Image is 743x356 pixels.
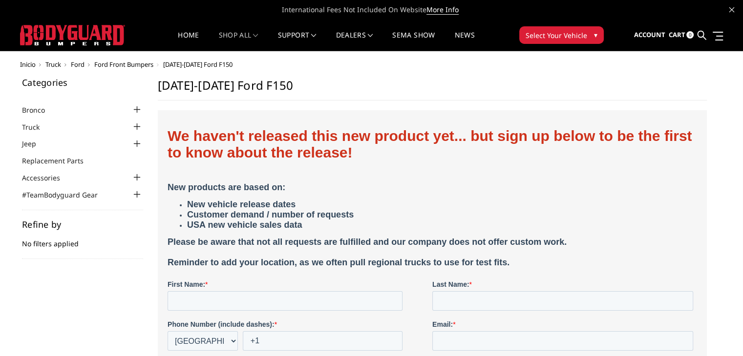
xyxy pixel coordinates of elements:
span: Cart [668,30,685,39]
strong: Last Name: [265,160,301,168]
span: . [2,310,4,317]
a: Support [278,32,317,51]
a: Jeep [22,138,48,149]
div: No filters applied [22,220,143,259]
h5: Refine by [22,220,143,229]
span: Select Your Vehicle [526,30,587,40]
a: Cart 0 [668,22,694,48]
a: Inicio [20,60,36,69]
a: Replacement Parts [22,156,96,166]
a: #TeamBodyguard Gear [22,190,110,200]
strong: New vehicle release dates [20,79,128,89]
strong: Zip: [353,240,365,248]
a: shop all [219,32,258,51]
strong: Email: [265,200,285,208]
span: ▾ [594,30,597,40]
a: Dealers [336,32,373,51]
strong: Model: [353,325,375,333]
button: Select Your Vehicle [519,26,604,44]
a: News [454,32,474,51]
a: Bronco [22,105,57,115]
img: BODYGUARD BUMPERS [20,25,125,45]
span: 0 [686,31,694,39]
span: Account [634,30,665,39]
a: SEMA Show [392,32,435,51]
strong: State: [176,240,195,248]
a: Ford [71,60,85,69]
a: Accessories [22,173,72,183]
strong: Customer demand / number of requests [20,90,186,99]
a: Ford Front Bumpers [94,60,153,69]
a: More Info [426,5,459,15]
h1: [DATE]-[DATE] Ford F150 [158,78,707,100]
a: Account [634,22,665,48]
strong: USA new vehicle sales data [20,100,134,110]
strong: Make: [176,325,196,333]
a: Home [178,32,199,51]
h5: Categories [22,78,143,87]
a: Truck [45,60,61,69]
a: Truck [22,122,52,132]
span: [DATE]-[DATE] Ford F150 [163,60,233,69]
